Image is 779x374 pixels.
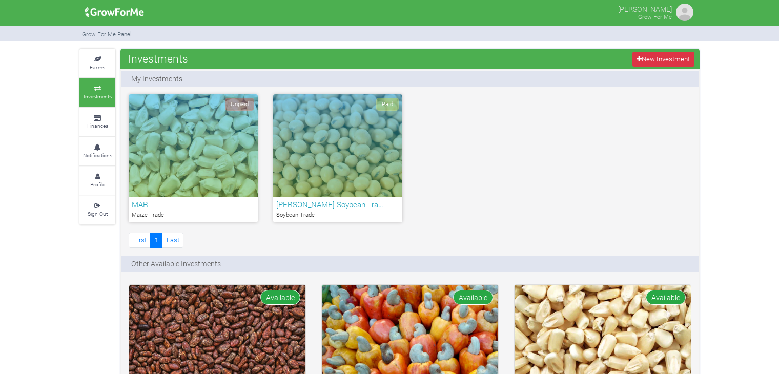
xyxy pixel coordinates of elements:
[276,211,399,219] p: Soybean Trade
[88,210,108,217] small: Sign Out
[632,52,694,67] a: New Investment
[87,122,108,129] small: Finances
[79,137,115,165] a: Notifications
[79,49,115,77] a: Farms
[79,78,115,107] a: Investments
[129,233,151,247] a: First
[225,98,254,111] span: Unpaid
[126,48,191,69] span: Investments
[376,98,399,111] span: Paid
[131,258,221,269] p: Other Available Investments
[674,2,695,23] img: growforme image
[646,290,686,305] span: Available
[81,2,148,23] img: growforme image
[79,196,115,224] a: Sign Out
[129,233,183,247] nav: Page Navigation
[150,233,162,247] a: 1
[276,200,399,209] h6: [PERSON_NAME] Soybean Tra…
[618,2,672,14] p: [PERSON_NAME]
[273,94,402,222] a: Paid [PERSON_NAME] Soybean Tra… Soybean Trade
[638,13,672,20] small: Grow For Me
[132,200,255,209] h6: MART
[131,73,182,84] p: My Investments
[90,181,105,188] small: Profile
[453,290,493,305] span: Available
[260,290,300,305] span: Available
[83,152,112,159] small: Notifications
[82,30,132,38] small: Grow For Me Panel
[79,108,115,136] a: Finances
[162,233,183,247] a: Last
[129,94,258,222] a: Unpaid MART Maize Trade
[79,167,115,195] a: Profile
[84,93,112,100] small: Investments
[132,211,255,219] p: Maize Trade
[90,64,105,71] small: Farms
